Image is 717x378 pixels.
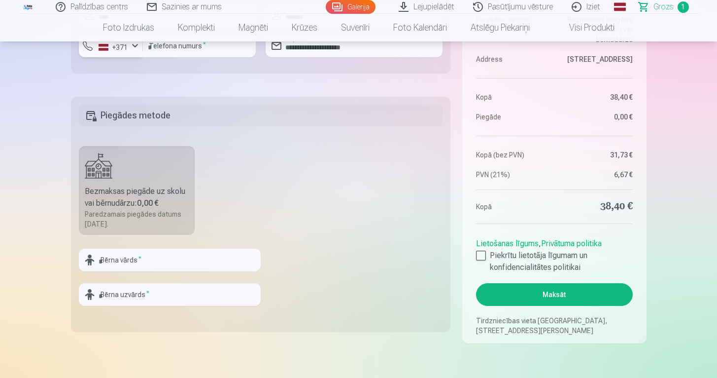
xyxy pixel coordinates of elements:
a: Privātuma politika [541,239,602,248]
div: +371 [99,42,128,52]
p: Tirdzniecības vieta [GEOGRAPHIC_DATA], [STREET_ADDRESS][PERSON_NAME] [476,316,632,336]
div: Paredzamais piegādes datums [DATE]. [85,209,189,229]
a: Magnēti [227,14,280,41]
div: Bezmaksas piegāde uz skolu vai bērnudārzu : [85,186,189,209]
a: Krūzes [280,14,329,41]
b: 0,00 € [137,198,159,208]
dd: 0,00 € [559,112,633,122]
h5: Piegādes metode [79,105,443,126]
a: Lietošanas līgums [476,239,539,248]
dt: Piegāde [476,112,549,122]
dd: 38,40 € [559,92,633,102]
dt: Address [476,54,549,64]
button: Maksāt [476,283,632,306]
dd: 38,40 € [559,200,633,214]
dd: 31,73 € [559,150,633,160]
dt: Kopā (bez PVN) [476,150,549,160]
label: Piekrītu lietotāja līgumam un konfidencialitātes politikai [476,250,632,273]
div: , [476,234,632,273]
a: Foto izdrukas [91,14,166,41]
dt: PVN (21%) [476,170,549,180]
dt: Kopā [476,200,549,214]
a: Komplekti [166,14,227,41]
dd: 6,67 € [559,170,633,180]
a: Foto kalendāri [381,14,459,41]
a: Visi produkti [542,14,626,41]
span: Grozs [653,1,674,13]
a: Atslēgu piekariņi [459,14,542,41]
button: Valsts*+371 [79,35,143,57]
a: Suvenīri [329,14,381,41]
dd: [STREET_ADDRESS] [559,54,633,64]
img: /fa1 [23,4,34,10]
dt: Kopā [476,92,549,102]
span: 1 [678,1,689,13]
